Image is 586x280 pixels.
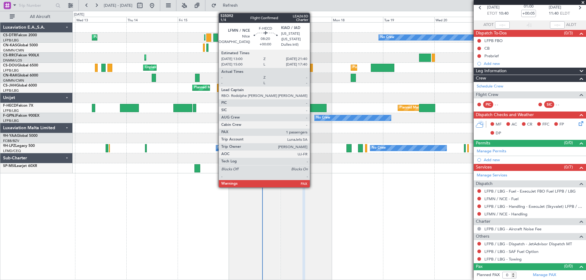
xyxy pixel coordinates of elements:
a: F-HECDFalcon 7X [3,104,33,108]
span: [DATE] [549,5,561,11]
span: Dispatch [476,180,493,187]
a: LFMN / NCE - Handling [484,211,527,217]
div: Planned Maint Sofia [94,33,125,42]
span: Others [476,233,489,240]
a: CS-DTRFalcon 2000 [3,34,37,37]
div: Fri 15 [178,17,229,22]
a: 9H-LPZLegacy 500 [3,144,35,148]
div: Planned Maint [GEOGRAPHIC_DATA] ([GEOGRAPHIC_DATA]) [194,83,290,92]
span: Crew [476,75,486,82]
span: 9H-YAA [3,134,17,138]
div: Prebrief [484,53,499,58]
span: 10:40 [499,11,508,17]
div: CB [484,46,490,51]
span: Services [476,164,492,171]
label: Planned PAX [477,272,500,278]
span: CS-DTR [3,34,16,37]
div: [DATE] [74,12,84,17]
div: Tue 19 [383,17,434,22]
div: Sat 16 [229,17,280,22]
div: No Crew [380,33,394,42]
a: LFPB/LBG [3,119,19,123]
span: FFC [542,122,549,128]
span: (0/7) [564,164,573,170]
span: Leg Information [476,68,507,75]
a: CN-RAKGlobal 6000 [3,74,38,77]
div: No Crew [316,113,330,122]
div: - - [495,102,508,107]
div: Wed 20 [434,17,486,22]
a: CS-DOUGlobal 6500 [3,64,38,67]
div: - - [556,102,570,107]
a: LFPB/LBG [3,88,19,93]
span: (0/3) [564,30,573,36]
a: LFPB/LBG [3,38,19,43]
div: Planned Maint [GEOGRAPHIC_DATA] ([GEOGRAPHIC_DATA]) [353,63,449,72]
a: LFMD/CEQ [3,149,21,153]
span: Dispatch To-Dos [476,30,507,37]
div: Add new [484,157,583,162]
span: All Aircraft [16,15,64,19]
span: F-HECD [3,104,16,108]
span: Pax [476,263,483,270]
div: LFPB FBO [484,38,503,43]
div: Wed 13 [75,17,126,22]
a: Schedule Crew [477,83,503,90]
a: LFMN / NCE - Fuel [484,196,519,201]
a: LFPB/LBG [3,108,19,113]
span: ETOT [487,11,497,17]
span: CS-RRC [3,54,16,57]
span: CR [527,122,532,128]
a: LFPB / LBG - Aircraft Noise Fee [484,226,541,232]
span: DP [496,130,501,136]
span: MF [496,122,501,128]
a: F-GPNJFalcon 900EX [3,114,39,118]
span: 01:00 [524,4,534,10]
div: Mon 18 [332,17,383,22]
span: ATOT [483,22,494,28]
span: Permits [476,140,490,147]
a: LFPB/LBG [3,68,19,73]
span: [DATE] - [DATE] [104,3,132,8]
div: Add new [484,61,583,66]
span: CN-KAS [3,44,17,47]
a: CN-KASGlobal 5000 [3,44,38,47]
a: LFPB / LBG - Fuel - ExecuJet FBO Fuel LFPB / LBG [484,189,576,194]
span: Charter [476,218,490,225]
a: Manage PAX [533,272,556,278]
div: Thu 14 [126,17,178,22]
input: Trip Number [19,1,54,10]
div: No Crew [218,144,232,153]
span: AC [512,122,517,128]
span: (0/0) [564,263,573,269]
div: Sun 17 [280,17,332,22]
span: CS-JHH [3,84,16,87]
a: GMMN/CMN [3,78,24,83]
span: 11:40 [549,11,559,17]
span: FP [559,122,564,128]
span: Refresh [218,3,243,8]
div: Unplanned Maint [GEOGRAPHIC_DATA] ([GEOGRAPHIC_DATA]) [145,63,245,72]
span: CN-RAK [3,74,17,77]
a: CS-JHHGlobal 6000 [3,84,37,87]
a: LFPB / LBG - Dispatch - JetAdvisor Dispatch MT [484,241,572,246]
a: SP-MSILearjet 60XR [3,164,37,168]
a: LFPB / LBG - Handling - ExecuJet (Skyvalet) LFPB / LBG [484,204,583,209]
a: CS-RRCFalcon 900LX [3,54,39,57]
a: GMMN/CMN [3,48,24,53]
button: Refresh [208,1,245,10]
a: 9H-YAAGlobal 5000 [3,134,38,138]
span: F-GPNJ [3,114,16,118]
span: SP-MSI [3,164,15,168]
div: SIC [544,101,554,108]
a: LFPB / LBG - SAF Fuel Option [484,249,538,254]
button: All Aircraft [7,12,66,22]
span: (0/0) [564,140,573,146]
div: No Crew [372,144,386,153]
span: CS-DOU [3,64,17,67]
input: --:-- [495,21,510,29]
a: LFPB / LBG - Towing [484,257,522,262]
a: Manage Permits [477,148,506,154]
span: ALDT [566,22,576,28]
a: Manage Services [477,172,507,179]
